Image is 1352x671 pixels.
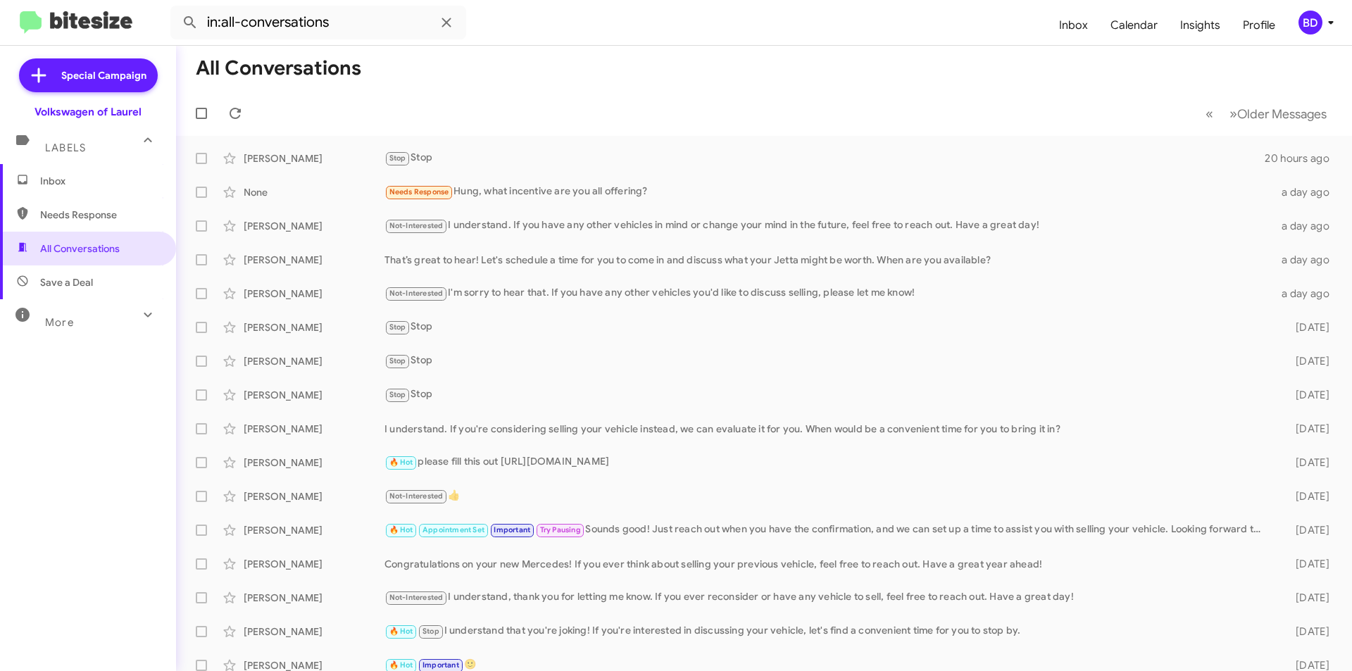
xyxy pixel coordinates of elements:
span: 🔥 Hot [389,627,413,636]
a: Profile [1232,5,1287,46]
div: 20 hours ago [1265,151,1341,165]
span: More [45,316,74,329]
a: Insights [1169,5,1232,46]
div: BD [1298,11,1322,35]
span: 🔥 Hot [389,458,413,467]
div: [PERSON_NAME] [244,591,384,605]
div: Stop [384,353,1273,369]
div: I understand that you're joking! If you're interested in discussing your vehicle, let's find a co... [384,623,1273,639]
div: [DATE] [1273,354,1341,368]
div: None [244,185,384,199]
div: a day ago [1273,185,1341,199]
div: [DATE] [1273,523,1341,537]
div: [DATE] [1273,489,1341,503]
div: [PERSON_NAME] [244,557,384,571]
div: I'm sorry to hear that. If you have any other vehicles you'd like to discuss selling, please let ... [384,285,1273,301]
div: [PERSON_NAME] [244,625,384,639]
div: [PERSON_NAME] [244,422,384,436]
nav: Page navigation example [1198,99,1335,128]
div: a day ago [1273,219,1341,233]
div: Stop [384,387,1273,403]
div: Congratulations on your new Mercedes! If you ever think about selling your previous vehicle, feel... [384,557,1273,571]
span: All Conversations [40,242,120,256]
span: Older Messages [1237,106,1327,122]
span: Appointment Set [423,525,484,534]
div: [PERSON_NAME] [244,489,384,503]
span: Not-Interested [389,593,444,602]
div: [DATE] [1273,388,1341,402]
span: Not-Interested [389,491,444,501]
div: I understand. If you're considering selling your vehicle instead, we can evaluate it for you. Whe... [384,422,1273,436]
div: a day ago [1273,253,1341,267]
div: [DATE] [1273,320,1341,334]
span: « [1206,105,1213,123]
a: Calendar [1099,5,1169,46]
div: [PERSON_NAME] [244,219,384,233]
h1: All Conversations [196,57,361,80]
span: Needs Response [40,208,160,222]
div: [PERSON_NAME] [244,523,384,537]
div: Stop [384,150,1265,166]
span: Important [494,525,530,534]
span: » [1229,105,1237,123]
div: [DATE] [1273,591,1341,605]
span: Stop [389,322,406,332]
div: [PERSON_NAME] [244,320,384,334]
div: [PERSON_NAME] [244,287,384,301]
span: Not-Interested [389,289,444,298]
span: Stop [423,627,439,636]
button: BD [1287,11,1337,35]
div: [PERSON_NAME] [244,354,384,368]
div: [PERSON_NAME] [244,151,384,165]
div: I understand. If you have any other vehicles in mind or change your mind in the future, feel free... [384,218,1273,234]
input: Search [170,6,466,39]
span: 🔥 Hot [389,525,413,534]
div: Volkswagen of Laurel [35,105,142,119]
span: Save a Deal [40,275,93,289]
button: Previous [1197,99,1222,128]
div: [DATE] [1273,625,1341,639]
span: Stop [389,390,406,399]
div: [PERSON_NAME] [244,253,384,267]
a: Special Campaign [19,58,158,92]
span: Try Pausing [540,525,581,534]
span: Not-Interested [389,221,444,230]
div: Stop [384,319,1273,335]
div: [DATE] [1273,557,1341,571]
span: Special Campaign [61,68,146,82]
span: Inbox [40,174,160,188]
span: Stop [389,153,406,163]
a: Inbox [1048,5,1099,46]
span: Stop [389,356,406,365]
div: please fill this out [URL][DOMAIN_NAME] [384,454,1273,470]
div: 👍 [384,488,1273,504]
span: Needs Response [389,187,449,196]
span: 🔥 Hot [389,660,413,670]
div: That’s great to hear! Let's schedule a time for you to come in and discuss what your Jetta might ... [384,253,1273,267]
button: Next [1221,99,1335,128]
span: Labels [45,142,86,154]
div: [DATE] [1273,422,1341,436]
div: [DATE] [1273,456,1341,470]
div: I understand, thank you for letting me know. If you ever reconsider or have any vehicle to sell, ... [384,589,1273,606]
div: [PERSON_NAME] [244,456,384,470]
div: [PERSON_NAME] [244,388,384,402]
span: Important [423,660,459,670]
div: Sounds good! Just reach out when you have the confirmation, and we can set up a time to assist yo... [384,522,1273,538]
div: a day ago [1273,287,1341,301]
div: Hung, what incentive are you all offering? [384,184,1273,200]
